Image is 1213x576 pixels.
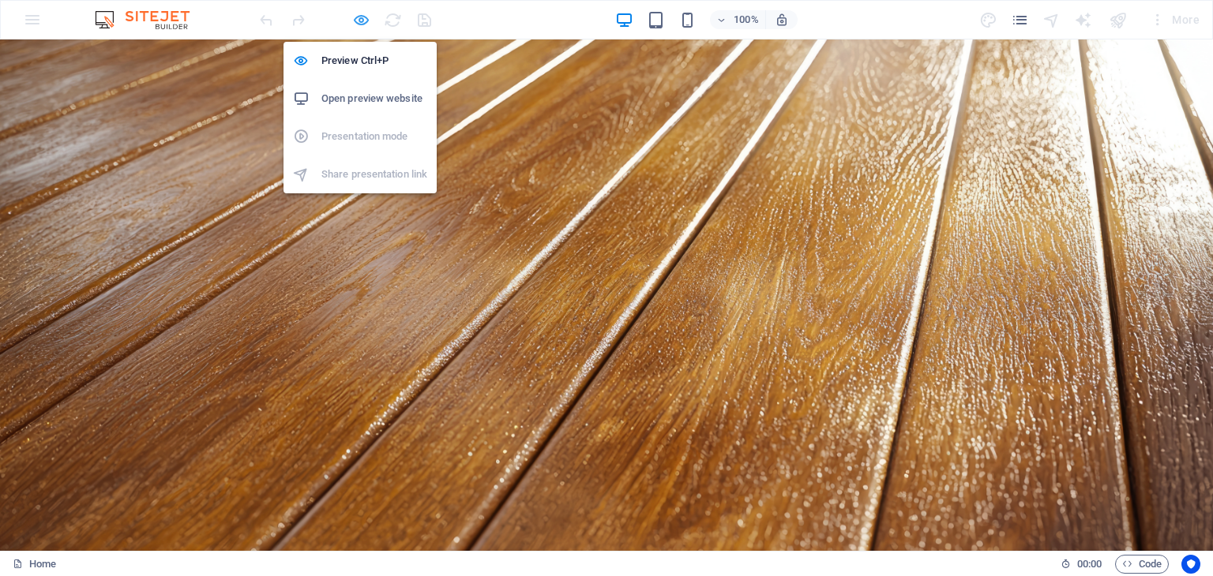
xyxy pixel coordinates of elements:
[321,89,427,108] h6: Open preview website
[1011,10,1030,29] button: pages
[1122,555,1162,574] span: Code
[1077,555,1102,574] span: 00 00
[1011,11,1029,29] i: Pages (Ctrl+Alt+S)
[91,10,209,29] img: Editor Logo
[1088,558,1091,570] span: :
[1115,555,1169,574] button: Code
[1181,555,1200,574] button: Usercentrics
[775,13,789,27] i: On resize automatically adjust zoom level to fit chosen device.
[734,10,759,29] h6: 100%
[321,51,427,70] h6: Preview Ctrl+P
[13,555,56,574] a: Click to cancel selection. Double-click to open Pages
[710,10,766,29] button: 100%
